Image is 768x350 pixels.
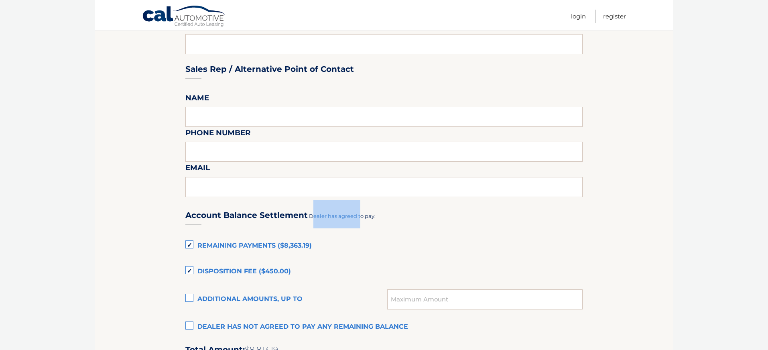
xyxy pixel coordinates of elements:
label: Additional amounts, up to [185,291,387,307]
label: Email [185,162,210,177]
label: Name [185,92,209,107]
label: Disposition Fee ($450.00) [185,264,583,280]
label: Remaining Payments ($8,363.19) [185,238,583,254]
label: Phone Number [185,127,251,142]
a: Cal Automotive [142,5,226,28]
span: Dealer has agreed to pay: [309,213,376,219]
a: Login [571,10,586,23]
input: Maximum Amount [387,289,583,309]
label: Dealer has not agreed to pay any remaining balance [185,319,583,335]
a: Register [603,10,626,23]
h3: Sales Rep / Alternative Point of Contact [185,64,354,74]
h3: Account Balance Settlement [185,210,308,220]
